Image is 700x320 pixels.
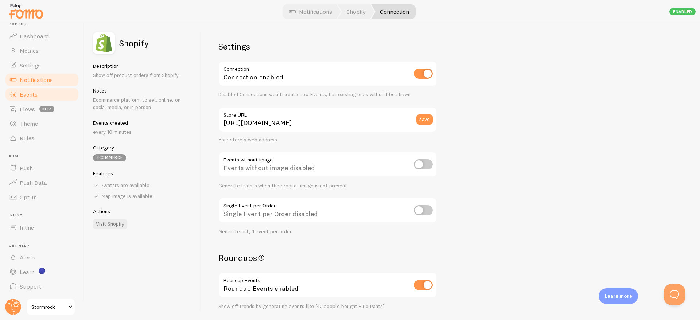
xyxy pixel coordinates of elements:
a: Push [4,161,79,175]
span: Learn [20,268,35,276]
div: Disabled Connections won't create new Events, but existing ones will still be shown [218,91,437,98]
p: Show off product orders from Shopify [93,71,192,79]
p: Learn more [604,293,632,300]
span: Push Data [20,179,47,186]
h5: Events created [93,120,192,126]
h2: Settings [218,41,437,52]
a: Visit Shopify [93,219,127,229]
div: Roundup Events enabled [218,272,437,299]
a: Stormrock [26,298,75,316]
span: Opt-In [20,194,37,201]
span: Metrics [20,47,39,54]
iframe: Help Scout Beacon - Open [664,284,685,305]
span: Notifications [20,76,53,83]
h5: Features [93,170,192,177]
p: every 10 minutes [93,128,192,136]
span: Pop-ups [9,22,79,27]
a: Dashboard [4,29,79,43]
a: Learn [4,265,79,279]
span: Events [20,91,38,98]
a: Events [4,87,79,102]
div: Avatars are available [93,182,192,188]
div: eCommerce [93,154,126,161]
span: beta [39,106,54,112]
h5: Category [93,144,192,151]
a: Alerts [4,250,79,265]
button: save [416,114,433,125]
span: Settings [20,62,41,69]
span: Rules [20,134,34,142]
a: Push Data [4,175,79,190]
span: Dashboard [20,32,49,40]
div: Your store's web address [218,137,437,143]
h2: Roundups [218,252,437,264]
div: Generate Events when the product image is not present [218,183,437,189]
svg: <p>Watch New Feature Tutorials!</p> [39,268,45,274]
h5: Actions [93,208,192,215]
span: Inline [20,224,34,231]
div: Generate only 1 event per order [218,229,437,235]
a: Metrics [4,43,79,58]
a: Inline [4,220,79,235]
a: Settings [4,58,79,73]
h5: Description [93,63,192,69]
label: Store URL [218,107,437,119]
img: fomo-relay-logo-orange.svg [8,2,44,20]
img: fomo_icons_shopify.svg [93,32,115,54]
h5: Notes [93,87,192,94]
span: Get Help [9,243,79,248]
div: Single Event per Order disabled [218,198,437,224]
span: Inline [9,213,79,218]
span: Push [20,164,33,172]
a: Flows beta [4,102,79,116]
a: Support [4,279,79,294]
div: Show off trends by generating events like "42 people bought Blue Pants" [218,303,437,310]
p: Ecommerce platform to sell online, on social media, or in person [93,96,192,111]
a: Theme [4,116,79,131]
h2: Shopify [119,39,149,47]
div: Events without image disabled [218,152,437,178]
a: Notifications [4,73,79,87]
div: Learn more [599,288,638,304]
span: Push [9,154,79,159]
span: Stormrock [31,303,66,311]
a: Rules [4,131,79,145]
span: Support [20,283,41,290]
div: Connection enabled [218,61,437,87]
a: Opt-In [4,190,79,204]
span: Alerts [20,254,35,261]
span: Theme [20,120,38,127]
div: Map image is available [93,193,192,199]
span: Flows [20,105,35,113]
